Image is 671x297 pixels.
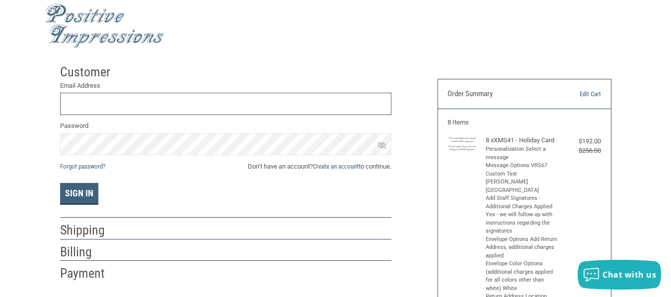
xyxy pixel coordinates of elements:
[447,119,601,126] h3: 8 Items
[60,81,391,91] label: Email Address
[313,163,359,170] a: Create an account
[60,64,118,80] h2: Customer
[60,265,118,282] h2: Payment
[552,89,601,99] a: Edit Cart
[486,136,560,144] h4: 8 x XMS41 - Holiday Card
[60,244,118,260] h2: Billing
[60,222,118,238] h2: Shipping
[486,194,560,236] li: Add Staff Signatures - Additional Charges Applied Yes - we will follow up with instructions regar...
[602,269,656,280] span: Chat with us
[447,89,552,99] h3: Order Summary
[248,162,391,172] span: Don’t have an account? to continue.
[60,183,98,205] button: Sign In
[486,260,560,293] li: Envelope Color Options (additional charges applied for all colors other than white) White
[486,145,560,162] li: Personalization Select a message
[60,121,391,131] label: Password
[486,236,560,260] li: Envelope Options Add Return Address, additional charges applied
[578,260,661,290] button: Chat with us
[45,4,164,48] img: Positive Impressions
[486,162,560,170] li: Message Options VRS67
[563,146,601,156] div: $256.00
[486,170,560,195] li: Custom Text [PERSON_NAME][GEOGRAPHIC_DATA]
[60,163,105,170] a: Forgot password?
[563,136,601,146] div: $192.00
